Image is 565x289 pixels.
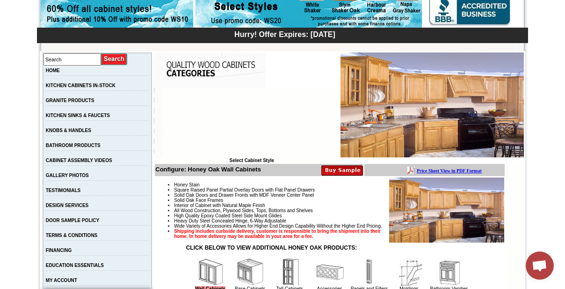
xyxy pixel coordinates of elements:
[355,258,384,286] img: Panels and Fillers
[229,158,274,163] b: Select Cabinet Style
[155,166,261,173] b: Configure: Honey Oak Wall Cabinets
[395,258,423,286] img: Moldings
[46,158,112,163] a: CABINET ASSEMBLY VIDEOS
[46,203,89,208] a: DESIGN SERVICES
[236,258,264,286] img: Base Cabinets
[46,83,116,88] a: KITCHEN CABINETS IN-STOCK
[435,258,463,286] img: Bathroom Vanities
[389,178,504,243] img: Product Image
[174,182,199,187] span: Honey Stain
[174,213,282,218] span: High Quality Epoxy Coated Steel Side Mount Glides
[174,218,286,223] span: Heavy Duty Steel Concealed Hinge, 6-Way Adjustable
[101,53,128,66] input: Submit
[46,233,98,238] a: TERMS & CONDITIONS
[46,248,72,253] a: FINANCING
[46,263,104,268] a: EDUCATION ESSENTIALS
[340,52,524,157] img: Honey Oak
[46,128,91,133] a: KNOBS & HANDLES
[46,218,99,223] a: DOOR SAMPLE POLICY
[163,88,340,158] iframe: Browser incompatible
[174,203,265,208] span: Interior of Cabinet with Natural Maple Finish
[46,98,94,103] a: GRANITE PRODUCTS
[11,1,76,9] a: Price Sheet View in PDF Format
[174,229,381,239] strong: Shipping includes curbside delivery, customer is responsible to bring the shipment into their hom...
[46,113,110,118] a: KITCHEN SINKS & FAUCETS
[46,143,101,148] a: BATHROOM PRODUCTS
[174,223,382,229] span: Wide Variety of Accessories Allows for Higher End Design Capability Without the Higher End Pricing.
[1,2,9,10] img: pdf.png
[186,245,357,251] strong: CLICK BELOW TO VIEW ADDITIONAL HONEY OAK PRODUCTS:
[316,258,344,286] img: Accessories
[174,193,314,198] span: Solid Oak Doors and Drawer Fronts with MDF Veneer Center Panel
[46,68,60,73] a: HOME
[46,188,80,193] a: TESTIMONIALS
[42,29,528,39] div: Hurry! Offer Expires: [DATE]
[174,208,312,213] span: All Wood Construction, Plywood Sides, Tops, Bottoms and Shelves
[46,173,89,178] a: GALLERY PHOTOS
[174,187,315,193] span: Square Raised Panel Partial Overlay Doors with Flat Panel Drawers
[196,258,225,286] img: Wall Cabinets
[174,198,223,203] span: Solid Oak Face Frames
[11,4,76,9] b: Price Sheet View in PDF Format
[276,258,304,286] img: Tall Cabinets
[46,278,77,283] a: MY ACCOUNT
[526,252,554,280] a: Open chat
